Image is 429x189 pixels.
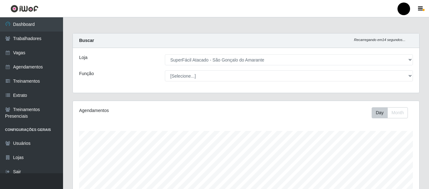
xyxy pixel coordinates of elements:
[79,107,213,114] div: Agendamentos
[79,38,94,43] strong: Buscar
[79,70,94,77] label: Função
[79,54,87,61] label: Loja
[10,5,38,13] img: CoreUI Logo
[387,107,408,118] button: Month
[372,107,413,118] div: Toolbar with button groups
[372,107,388,118] button: Day
[372,107,408,118] div: First group
[354,38,405,42] i: Recarregando em 14 segundos...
